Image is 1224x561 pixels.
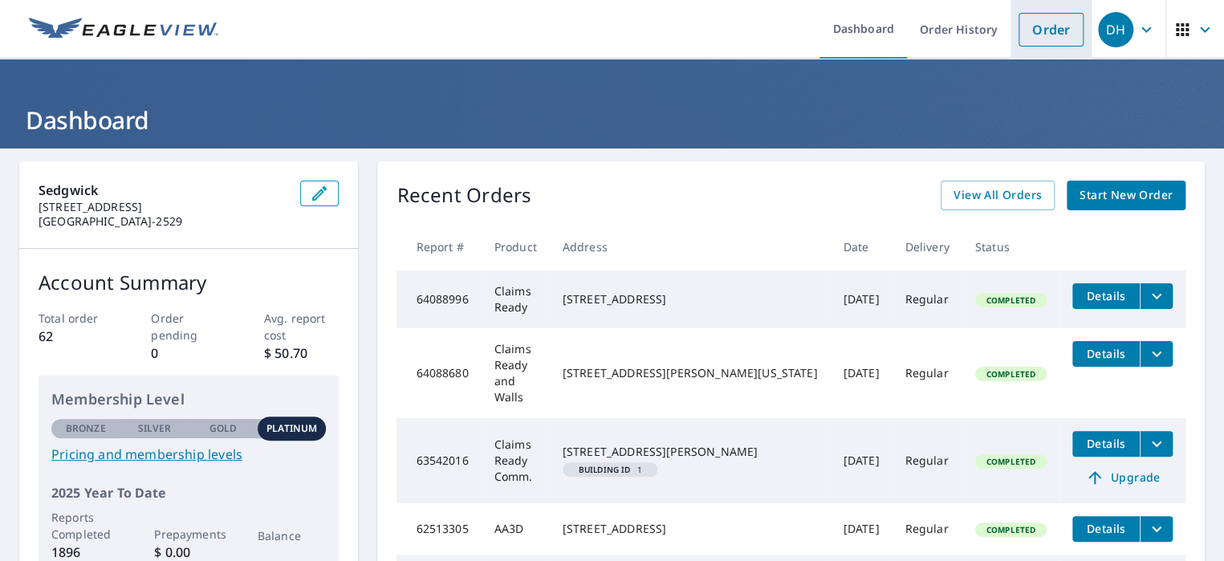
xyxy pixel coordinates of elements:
td: [DATE] [831,503,893,555]
p: [STREET_ADDRESS] [39,200,287,214]
a: View All Orders [941,181,1055,210]
p: Order pending [151,310,226,344]
button: filesDropdownBtn-62513305 [1140,516,1173,542]
td: Regular [892,418,962,503]
button: detailsBtn-62513305 [1072,516,1140,542]
span: Completed [977,524,1045,535]
p: Silver [138,421,172,436]
p: Avg. report cost [264,310,340,344]
td: Regular [892,503,962,555]
span: Completed [977,368,1045,380]
th: Product [482,223,550,270]
p: 2025 Year To Date [51,483,326,502]
th: Delivery [892,223,962,270]
p: Balance [258,527,327,544]
td: [DATE] [831,270,893,328]
td: Claims Ready Comm. [482,418,550,503]
span: Completed [977,295,1045,306]
p: 62 [39,327,114,346]
span: Details [1082,288,1130,303]
td: AA3D [482,503,550,555]
h1: Dashboard [19,104,1205,136]
th: Status [962,223,1059,270]
td: 62513305 [396,503,481,555]
div: [STREET_ADDRESS] [563,291,818,307]
a: Pricing and membership levels [51,445,326,464]
td: [DATE] [831,418,893,503]
button: detailsBtn-64088680 [1072,341,1140,367]
span: View All Orders [954,185,1042,205]
em: Building ID [579,465,631,474]
div: [STREET_ADDRESS][PERSON_NAME] [563,444,818,460]
p: 0 [151,344,226,363]
p: [GEOGRAPHIC_DATA]-2529 [39,214,287,229]
td: Regular [892,270,962,328]
img: EV Logo [29,18,218,42]
button: filesDropdownBtn-64088996 [1140,283,1173,309]
button: filesDropdownBtn-64088680 [1140,341,1173,367]
th: Report # [396,223,481,270]
span: Details [1082,346,1130,361]
p: Reports Completed [51,509,120,543]
div: [STREET_ADDRESS][PERSON_NAME][US_STATE] [563,365,818,381]
td: 64088680 [396,328,481,418]
span: Details [1082,436,1130,451]
span: 1 [569,465,652,474]
span: Completed [977,456,1045,467]
p: Prepayments [154,526,223,543]
div: DH [1098,12,1133,47]
td: Claims Ready and Walls [482,328,550,418]
span: Upgrade [1082,468,1163,487]
p: Membership Level [51,388,326,410]
div: [STREET_ADDRESS] [563,521,818,537]
p: Sedgwick [39,181,287,200]
p: Total order [39,310,114,327]
p: $ 50.70 [264,344,340,363]
td: 64088996 [396,270,481,328]
p: Account Summary [39,268,339,297]
p: Bronze [66,421,106,436]
span: Start New Order [1080,185,1173,205]
button: detailsBtn-64088996 [1072,283,1140,309]
th: Address [550,223,831,270]
button: detailsBtn-63542016 [1072,431,1140,457]
a: Start New Order [1067,181,1185,210]
button: filesDropdownBtn-63542016 [1140,431,1173,457]
th: Date [831,223,893,270]
a: Order [1019,13,1084,47]
p: Gold [209,421,237,436]
td: [DATE] [831,328,893,418]
td: Claims Ready [482,270,550,328]
p: Recent Orders [396,181,531,210]
td: Regular [892,328,962,418]
span: Details [1082,521,1130,536]
p: Platinum [266,421,317,436]
a: Upgrade [1072,465,1173,490]
td: 63542016 [396,418,481,503]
